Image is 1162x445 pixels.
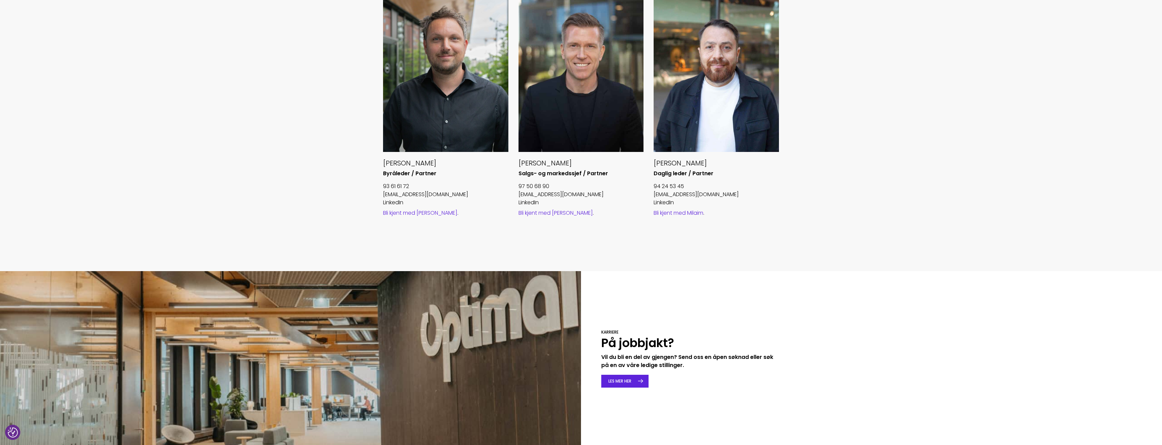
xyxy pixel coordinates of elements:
[383,190,468,198] a: [EMAIL_ADDRESS][DOMAIN_NAME]
[383,170,508,177] h6: Byråleder / Partner
[654,199,674,206] a: LinkedIn
[654,170,779,177] h6: Daglig leder / Partner
[601,375,649,388] a: LES MER HER
[383,209,508,217] div: .
[601,330,779,335] div: KARRIERE
[519,199,539,206] a: LinkedIn
[8,427,18,438] img: Revisit consent button
[383,199,403,206] a: LinkedIn
[601,353,773,369] strong: Vil du bli en del av gjengen? Send oss en åpen søknad eller søk på en av våre ledige stillinger.
[383,209,457,217] a: Bli kjent med [PERSON_NAME]
[654,209,779,217] div: .
[519,209,593,217] a: Bli kjent med [PERSON_NAME]
[601,335,779,351] h2: På jobbjakt?
[654,159,779,167] h5: [PERSON_NAME]
[519,190,604,198] a: [EMAIL_ADDRESS][DOMAIN_NAME]
[383,159,508,167] h5: [PERSON_NAME]
[654,190,739,198] a: [EMAIL_ADDRESS][DOMAIN_NAME]
[519,159,644,167] h5: [PERSON_NAME]
[519,209,644,217] div: .
[8,427,18,438] button: Samtykkepreferanser
[654,209,703,217] a: Bli kjent med Milaim
[519,170,644,177] h6: Salgs- og markedssjef / Partner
